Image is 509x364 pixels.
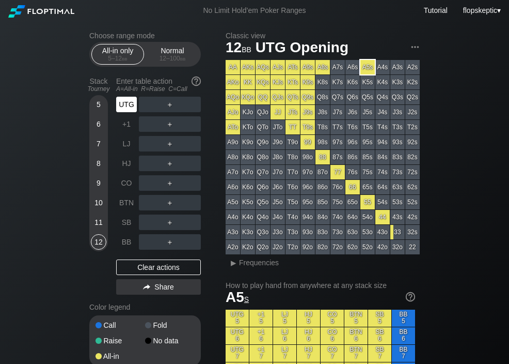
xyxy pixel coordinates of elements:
[271,210,285,224] div: J4o
[460,5,502,16] div: ▾
[241,195,255,209] div: K5o
[89,299,201,315] div: Color legend
[375,180,390,194] div: 64s
[390,90,405,104] div: Q3s
[139,97,201,112] div: ＋
[241,120,255,134] div: KTo
[392,327,415,344] div: BB 6
[390,195,405,209] div: 53s
[405,165,420,179] div: 72s
[300,150,315,164] div: 98o
[226,75,240,89] div: AKo
[226,345,249,362] div: UTG 7
[375,240,390,254] div: 42o
[256,135,270,149] div: Q9o
[256,90,270,104] div: QQ
[375,90,390,104] div: Q4s
[256,150,270,164] div: Q8o
[405,90,420,104] div: Q2s
[271,240,285,254] div: J2o
[300,210,315,224] div: 94o
[345,210,360,224] div: 64o
[226,310,249,327] div: UTG 5
[392,310,415,327] div: BB 5
[360,210,375,224] div: 54o
[360,75,375,89] div: K5s
[375,105,390,119] div: J4s
[116,97,137,112] div: UTG
[241,225,255,239] div: K3o
[300,75,315,89] div: K9s
[271,105,285,119] div: JJ
[405,75,420,89] div: K2s
[344,327,368,344] div: BTN 6
[375,150,390,164] div: 84s
[285,240,300,254] div: T2o
[285,180,300,194] div: T6o
[360,195,375,209] div: 55
[226,210,240,224] div: A4o
[375,225,390,239] div: 43o
[139,215,201,230] div: ＋
[345,135,360,149] div: 96s
[256,210,270,224] div: Q4o
[405,135,420,149] div: 92s
[405,60,420,74] div: A2s
[315,165,330,179] div: 87o
[315,180,330,194] div: 86o
[139,195,201,210] div: ＋
[345,60,360,74] div: A6s
[375,210,390,224] div: 44
[390,210,405,224] div: 43s
[285,120,300,134] div: TT
[300,225,315,239] div: 93o
[330,225,345,239] div: 73o
[321,327,344,344] div: CO 6
[390,105,405,119] div: J3s
[273,327,296,344] div: LJ 6
[271,120,285,134] div: JTo
[241,240,255,254] div: K2o
[315,210,330,224] div: 84o
[91,97,106,112] div: 5
[344,345,368,362] div: BTN 7
[91,215,106,230] div: 11
[285,135,300,149] div: T9o
[285,210,300,224] div: T4o
[256,165,270,179] div: Q7o
[116,73,201,97] div: Enter table action
[151,55,194,62] div: 12 – 100
[143,284,150,290] img: share.864f2f62.svg
[91,234,106,250] div: 12
[390,225,405,239] div: 33
[116,85,201,93] div: A=All-in R=Raise C=Call
[315,225,330,239] div: 83o
[187,6,321,17] div: No Limit Hold’em Poker Ranges
[96,55,139,62] div: 5 – 12
[273,310,296,327] div: LJ 5
[315,90,330,104] div: Q8s
[300,90,315,104] div: Q9s
[116,234,137,250] div: BB
[226,32,420,40] h2: Classic view
[285,75,300,89] div: KTs
[344,310,368,327] div: BTN 5
[405,195,420,209] div: 52s
[271,195,285,209] div: J5o
[405,120,420,134] div: T2s
[405,150,420,164] div: 82s
[330,240,345,254] div: 72o
[116,279,201,295] div: Share
[241,180,255,194] div: K6o
[330,105,345,119] div: J7s
[91,156,106,171] div: 8
[139,136,201,151] div: ＋
[271,180,285,194] div: J6o
[116,195,137,210] div: BTN
[85,85,112,93] div: Tourney
[145,337,195,344] div: No data
[300,195,315,209] div: 95o
[96,353,145,360] div: All-in
[405,225,420,239] div: 32s
[249,345,273,362] div: +1 7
